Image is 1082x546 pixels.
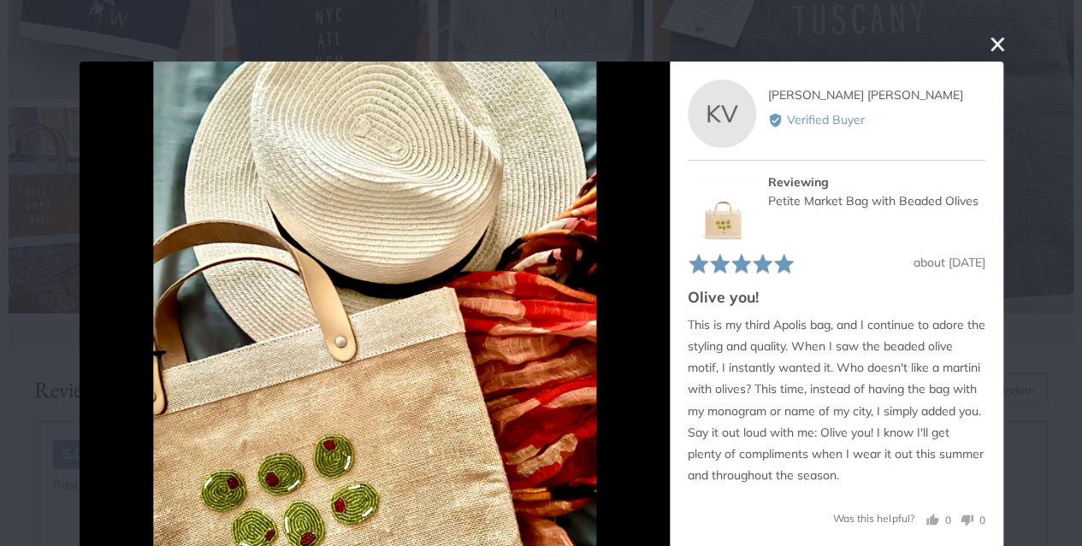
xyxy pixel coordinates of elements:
img: Petite Market Bag with Beaded Olives [688,173,756,241]
div: Verified Buyer [767,110,984,129]
button: No [954,512,985,528]
button: Yes [926,512,951,528]
span: Was this helpful? [833,512,913,525]
div: Reviewing [767,173,984,191]
h2: Olive you! [688,286,985,308]
span: [PERSON_NAME] [PERSON_NAME] [767,87,962,103]
span: about [DATE] [913,255,985,270]
p: This is my third Apolis bag, and I continue to adore the styling and quality. When I saw the bead... [688,314,985,487]
div: KV [688,79,756,148]
div: Petite Market Bag with Beaded Olives [767,191,984,210]
button: close this modal window [987,34,1008,55]
iframe: Sign Up via Text for Offers [14,481,183,532]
